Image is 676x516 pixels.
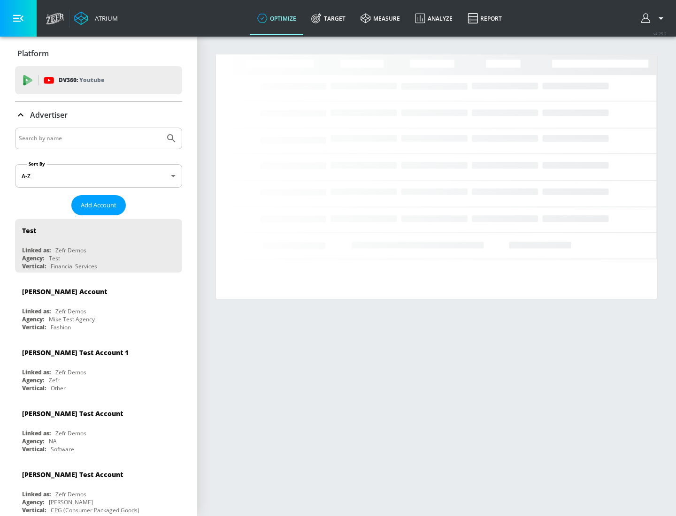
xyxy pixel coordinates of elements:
[15,219,182,273] div: TestLinked as:Zefr DemosAgency:TestVertical:Financial Services
[22,409,123,418] div: [PERSON_NAME] Test Account
[74,11,118,25] a: Atrium
[49,376,60,384] div: Zefr
[15,102,182,128] div: Advertiser
[17,48,49,59] p: Platform
[460,1,509,35] a: Report
[22,315,44,323] div: Agency:
[22,368,51,376] div: Linked as:
[19,132,161,144] input: Search by name
[49,498,93,506] div: [PERSON_NAME]
[30,110,68,120] p: Advertiser
[22,287,107,296] div: [PERSON_NAME] Account
[55,490,86,498] div: Zefr Demos
[22,498,44,506] div: Agency:
[27,161,47,167] label: Sort By
[22,307,51,315] div: Linked as:
[51,323,71,331] div: Fashion
[22,348,129,357] div: [PERSON_NAME] Test Account 1
[55,429,86,437] div: Zefr Demos
[51,384,66,392] div: Other
[22,262,46,270] div: Vertical:
[49,315,95,323] div: Mike Test Agency
[55,368,86,376] div: Zefr Demos
[15,402,182,455] div: [PERSON_NAME] Test AccountLinked as:Zefr DemosAgency:NAVertical:Software
[22,506,46,514] div: Vertical:
[22,384,46,392] div: Vertical:
[304,1,353,35] a: Target
[22,226,36,235] div: Test
[250,1,304,35] a: optimize
[15,40,182,67] div: Platform
[22,323,46,331] div: Vertical:
[15,341,182,395] div: [PERSON_NAME] Test Account 1Linked as:Zefr DemosAgency:ZefrVertical:Other
[22,376,44,384] div: Agency:
[22,437,44,445] div: Agency:
[15,66,182,94] div: DV360: Youtube
[15,280,182,334] div: [PERSON_NAME] AccountLinked as:Zefr DemosAgency:Mike Test AgencyVertical:Fashion
[653,31,667,36] span: v 4.25.2
[407,1,460,35] a: Analyze
[49,254,60,262] div: Test
[22,429,51,437] div: Linked as:
[51,262,97,270] div: Financial Services
[71,195,126,215] button: Add Account
[22,470,123,479] div: [PERSON_NAME] Test Account
[22,254,44,262] div: Agency:
[91,14,118,23] div: Atrium
[79,75,104,85] p: Youtube
[15,164,182,188] div: A-Z
[55,307,86,315] div: Zefr Demos
[59,75,104,85] p: DV360:
[55,246,86,254] div: Zefr Demos
[22,246,51,254] div: Linked as:
[353,1,407,35] a: measure
[51,445,74,453] div: Software
[22,490,51,498] div: Linked as:
[81,200,116,211] span: Add Account
[22,445,46,453] div: Vertical:
[49,437,57,445] div: NA
[51,506,139,514] div: CPG (Consumer Packaged Goods)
